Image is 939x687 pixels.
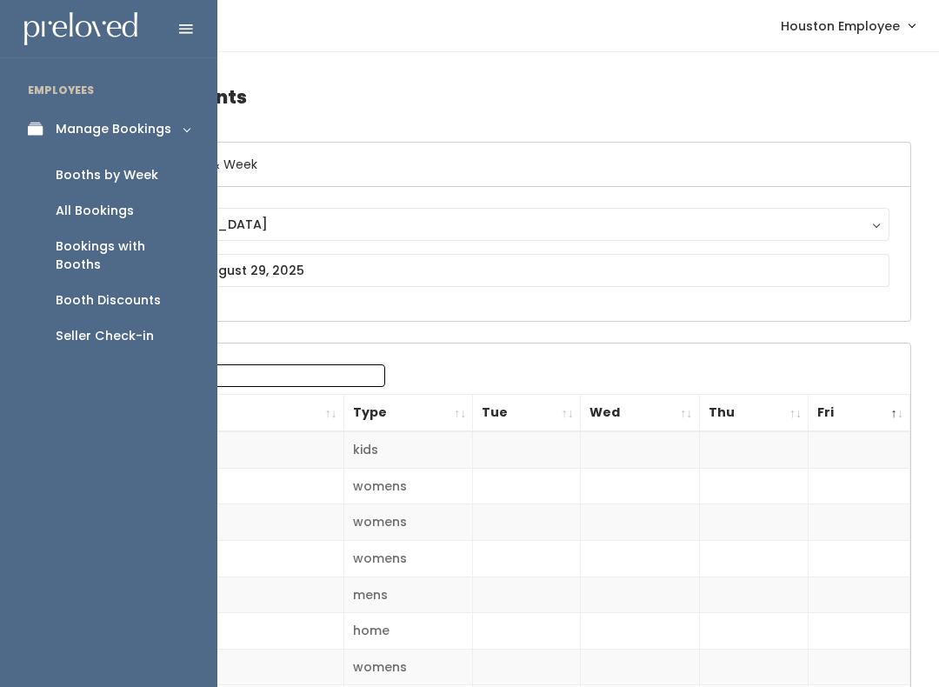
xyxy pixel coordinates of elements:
div: Seller Check-in [56,327,154,345]
a: Houston Employee [763,7,932,44]
input: August 23 - August 29, 2025 [110,254,889,287]
td: mens [343,577,473,613]
img: preloved logo [24,12,137,46]
td: womens [343,541,473,577]
div: Bookings with Booths [56,237,190,274]
td: womens [343,504,473,541]
span: Houston Employee [781,17,900,36]
div: Manage Bookings [56,120,171,138]
th: Fri: activate to sort column descending [809,395,910,432]
input: Search: [163,364,385,387]
th: Tue: activate to sort column ascending [473,395,581,432]
td: home [343,613,473,650]
button: [GEOGRAPHIC_DATA] [110,208,889,241]
th: Thu: activate to sort column ascending [699,395,809,432]
td: womens [343,649,473,685]
th: Type: activate to sort column ascending [343,395,473,432]
div: [GEOGRAPHIC_DATA] [127,215,873,234]
h6: Select Location & Week [90,143,910,187]
div: All Bookings [56,202,134,220]
h4: Booth Discounts [89,73,911,121]
div: Booth Discounts [56,291,161,310]
div: Booths by Week [56,166,158,184]
label: Search: [100,364,385,387]
td: womens [343,468,473,504]
td: kids [343,431,473,468]
th: Wed: activate to sort column ascending [581,395,700,432]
